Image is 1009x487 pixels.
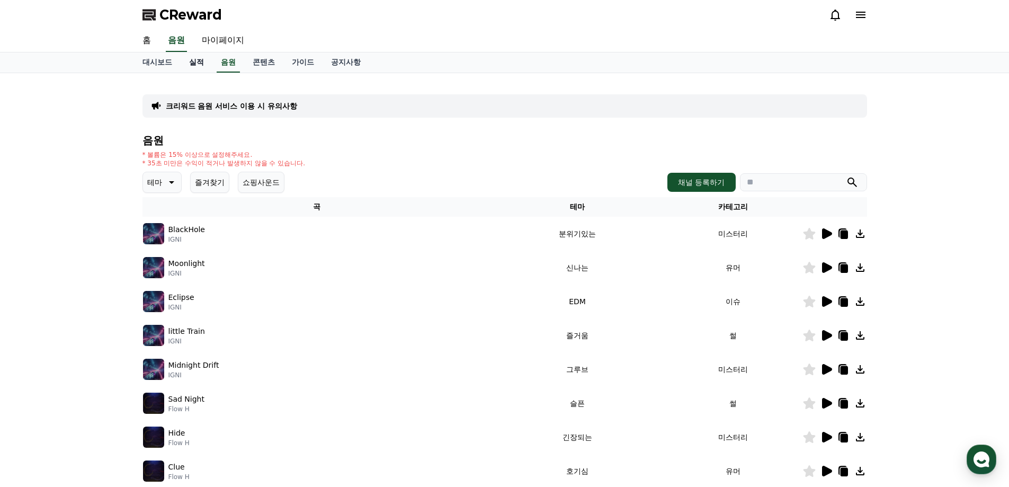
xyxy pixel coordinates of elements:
[143,325,164,346] img: music
[238,172,284,193] button: 쇼핑사운드
[143,291,164,312] img: music
[143,427,164,448] img: music
[168,326,205,337] p: little Train
[664,197,802,217] th: 카테고리
[491,251,663,285] td: 신나는
[143,359,164,380] img: music
[143,461,164,482] img: music
[147,175,162,190] p: 테마
[143,257,164,278] img: music
[491,352,663,386] td: 그루브
[664,251,802,285] td: 유머
[142,150,306,159] p: * 볼륨은 15% 이상으로 설정해주세요.
[134,52,181,73] a: 대시보드
[664,285,802,318] td: 이슈
[3,336,70,362] a: 홈
[664,318,802,352] td: 썰
[323,52,369,73] a: 공지사항
[166,30,187,52] a: 음원
[168,303,194,312] p: IGNI
[142,135,867,146] h4: 음원
[168,337,205,346] p: IGNI
[168,462,185,473] p: Clue
[168,224,205,235] p: BlackHole
[168,405,204,413] p: Flow H
[168,269,205,278] p: IGNI
[168,292,194,303] p: Eclipse
[193,30,253,52] a: 마이페이지
[491,420,663,454] td: 긴장되는
[168,235,205,244] p: IGNI
[491,318,663,352] td: 즐거움
[142,6,222,23] a: CReward
[168,360,219,371] p: Midnight Drift
[166,101,297,111] a: 크리워드 음원 서비스 이용 시 유의사항
[664,386,802,420] td: 썰
[142,159,306,167] p: * 35초 미만은 수익이 적거나 발생하지 않을 수 있습니다.
[491,386,663,420] td: 슬픈
[664,420,802,454] td: 미스터리
[142,172,182,193] button: 테마
[664,217,802,251] td: 미스터리
[168,258,205,269] p: Moonlight
[70,336,137,362] a: 대화
[143,393,164,414] img: music
[244,52,283,73] a: 콘텐츠
[164,352,176,360] span: 설정
[97,352,110,361] span: 대화
[159,6,222,23] span: CReward
[190,172,229,193] button: 즐겨찾기
[143,223,164,244] img: music
[491,285,663,318] td: EDM
[667,173,735,192] button: 채널 등록하기
[168,394,204,405] p: Sad Night
[142,197,492,217] th: 곡
[168,371,219,379] p: IGNI
[491,217,663,251] td: 분위기있는
[134,30,159,52] a: 홈
[664,352,802,386] td: 미스터리
[168,439,190,447] p: Flow H
[168,428,185,439] p: Hide
[137,336,203,362] a: 설정
[168,473,190,481] p: Flow H
[33,352,40,360] span: 홈
[181,52,212,73] a: 실적
[491,197,663,217] th: 테마
[217,52,240,73] a: 음원
[283,52,323,73] a: 가이드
